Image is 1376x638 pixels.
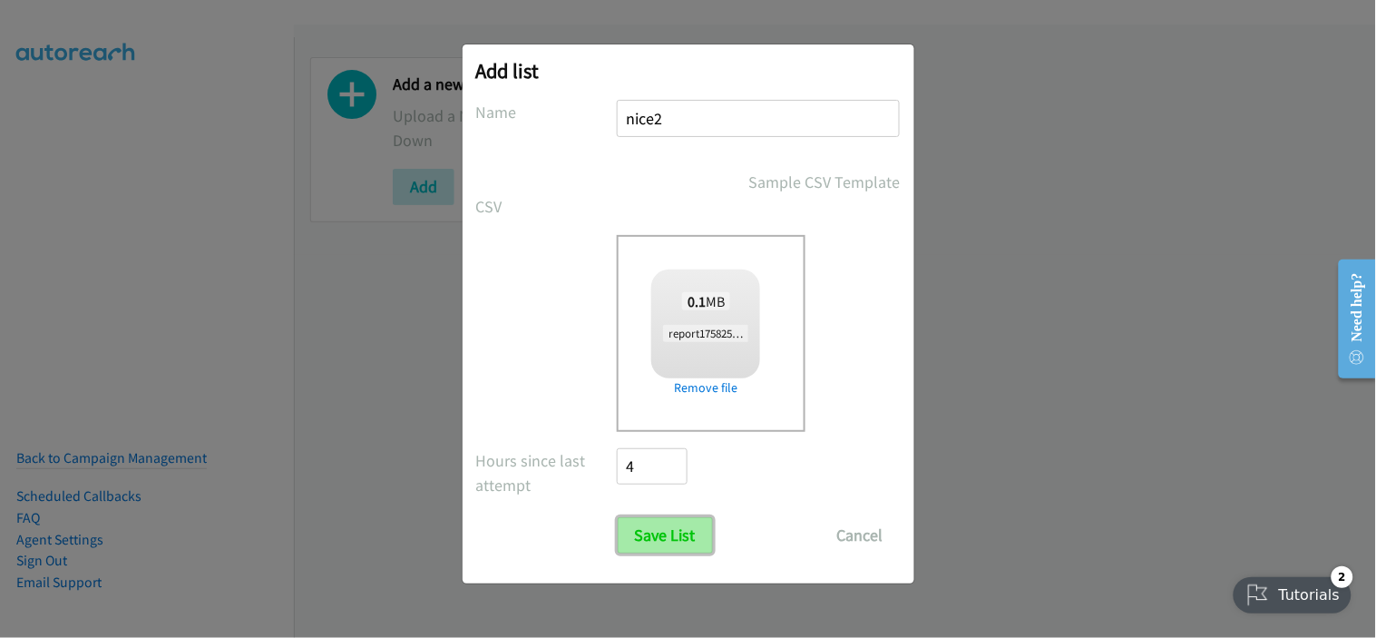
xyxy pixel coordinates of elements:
span: report1758250475052.csv [663,325,794,342]
h2: Add list [476,58,901,83]
strong: 0.1 [688,292,706,310]
a: Remove file [651,378,760,398]
a: Sample CSV Template [749,170,901,194]
input: Save List [618,517,713,554]
iframe: Resource Center [1324,247,1376,391]
label: Hours since last attempt [476,448,618,497]
iframe: Checklist [1223,559,1362,624]
span: MB [682,292,731,310]
button: Cancel [820,517,901,554]
label: Name [476,100,618,124]
label: CSV [476,194,618,219]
